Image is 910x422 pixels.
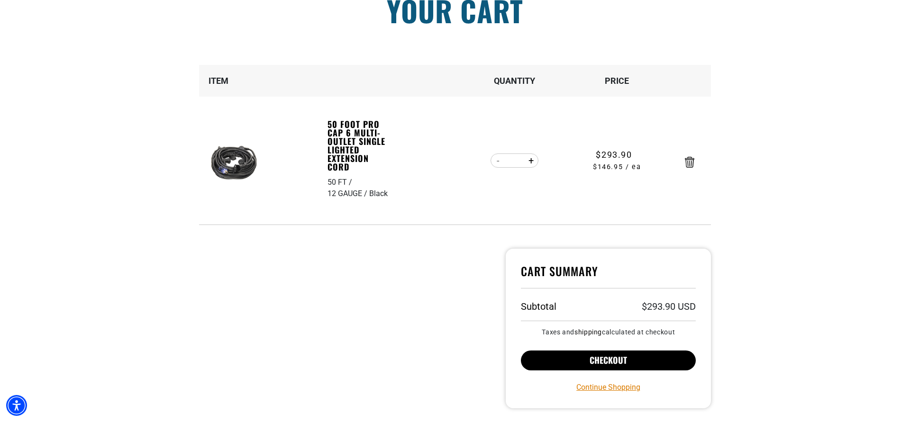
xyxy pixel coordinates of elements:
h4: Cart Summary [521,264,696,288]
th: Quantity [464,65,566,97]
div: 50 FT [328,177,354,188]
input: Quantity for 50 Foot Pro Cap 6 Multi-Outlet Single Lighted Extension Cord [505,153,524,169]
span: $293.90 [596,148,632,161]
a: Continue Shopping [576,382,640,393]
img: black [203,135,263,194]
h3: Subtotal [521,302,556,311]
p: $293.90 USD [642,302,696,311]
th: Item [199,65,327,97]
small: Taxes and calculated at checkout [521,329,696,335]
button: Checkout [521,350,696,370]
div: Accessibility Menu [6,395,27,416]
a: shipping [574,328,602,336]
div: 12 GAUGE [328,188,369,199]
a: Remove 50 Foot Pro Cap 6 Multi-Outlet Single Lighted Extension Cord - 50 FT / 12 GAUGE / Black [685,159,694,165]
th: Price [566,65,668,97]
a: 50 Foot Pro Cap 6 Multi-Outlet Single Lighted Extension Cord [328,120,393,171]
span: $146.95 / ea [566,162,668,172]
div: Black [369,188,388,199]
